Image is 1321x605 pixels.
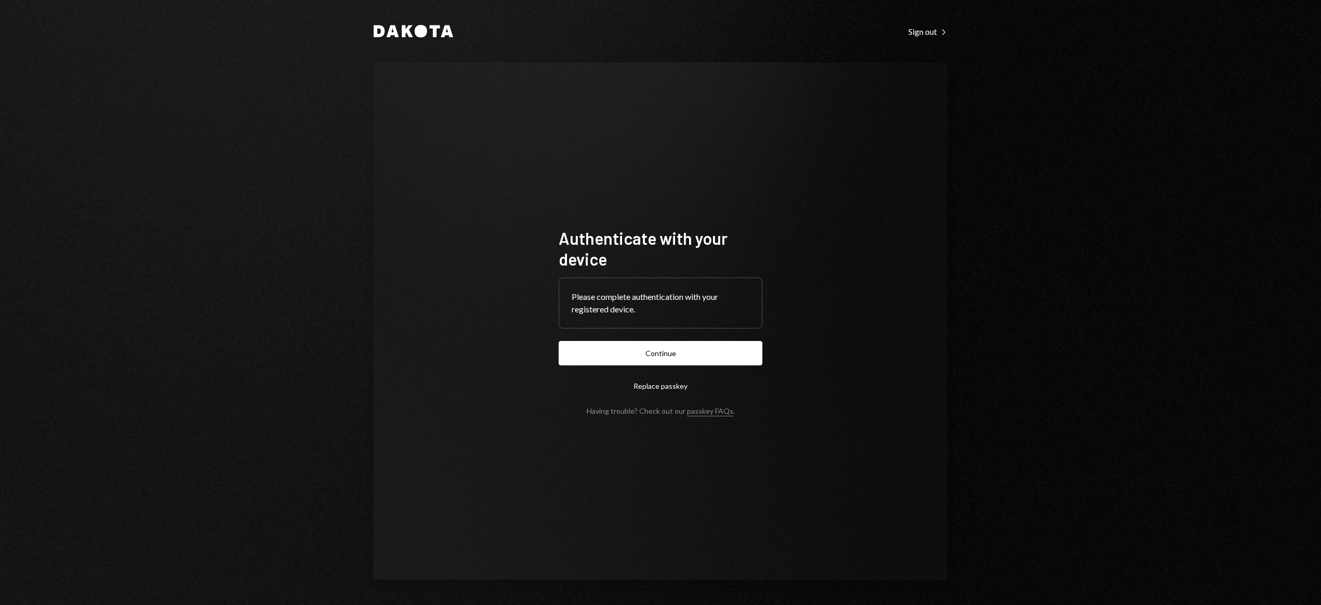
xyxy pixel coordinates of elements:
div: Please complete authentication with your registered device. [572,291,749,315]
a: passkey FAQs [687,406,733,416]
div: Having trouble? Check out our . [587,406,735,415]
button: Continue [559,341,762,365]
div: Sign out [908,27,947,37]
button: Replace passkey [559,374,762,398]
a: Sign out [908,25,947,37]
h1: Authenticate with your device [559,228,762,269]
